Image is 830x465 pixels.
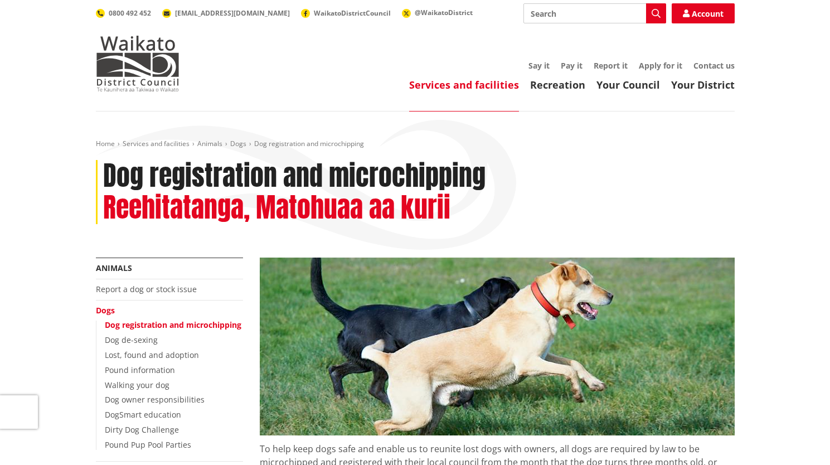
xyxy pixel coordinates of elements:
a: Pound Pup Pool Parties [105,439,191,450]
a: Recreation [530,78,585,91]
a: 0800 492 452 [96,8,151,18]
a: Report it [594,60,628,71]
a: [EMAIL_ADDRESS][DOMAIN_NAME] [162,8,290,18]
a: Say it [528,60,550,71]
span: WaikatoDistrictCouncil [314,8,391,18]
a: DogSmart education [105,409,181,420]
a: @WaikatoDistrict [402,8,473,17]
a: Dogs [96,305,115,316]
img: Register your dog [260,258,735,435]
a: Dirty Dog Challenge [105,424,179,435]
a: Contact us [693,60,735,71]
a: Dog de-sexing [105,335,158,345]
span: 0800 492 452 [109,8,151,18]
a: Dogs [230,139,246,148]
a: Account [672,3,735,23]
a: Dog owner responsibilities [105,394,205,405]
a: Animals [96,263,132,273]
a: Services and facilities [409,78,519,91]
a: Lost, found and adoption [105,350,199,360]
span: Dog registration and microchipping [254,139,364,148]
a: Pound information [105,365,175,375]
input: Search input [523,3,666,23]
a: WaikatoDistrictCouncil [301,8,391,18]
a: Services and facilities [123,139,190,148]
span: @WaikatoDistrict [415,8,473,17]
img: Waikato District Council - Te Kaunihera aa Takiwaa o Waikato [96,36,179,91]
h1: Dog registration and microchipping [103,160,486,192]
a: Your District [671,78,735,91]
a: Dog registration and microchipping [105,319,241,330]
span: [EMAIL_ADDRESS][DOMAIN_NAME] [175,8,290,18]
a: Pay it [561,60,583,71]
a: Animals [197,139,222,148]
a: Your Council [596,78,660,91]
a: Walking your dog [105,380,169,390]
a: Home [96,139,115,148]
h2: Reehitatanga, Matohuaa aa kurii [103,192,450,224]
nav: breadcrumb [96,139,735,149]
a: Report a dog or stock issue [96,284,197,294]
a: Apply for it [639,60,682,71]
